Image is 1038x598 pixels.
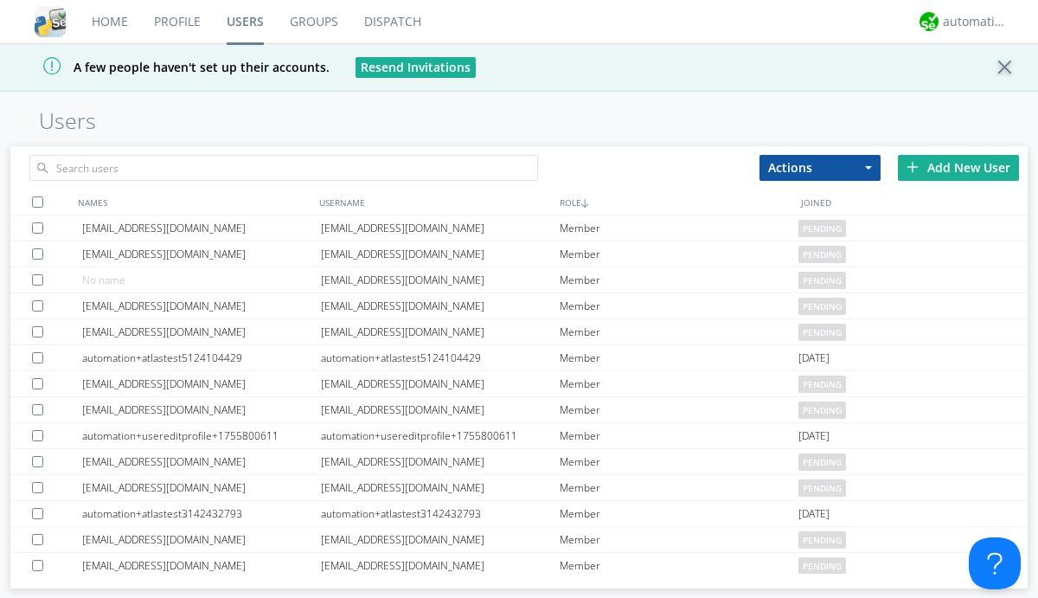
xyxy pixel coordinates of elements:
[321,397,560,422] div: [EMAIL_ADDRESS][DOMAIN_NAME]
[10,397,1028,423] a: [EMAIL_ADDRESS][DOMAIN_NAME][EMAIL_ADDRESS][DOMAIN_NAME]Memberpending
[560,423,798,448] div: Member
[798,220,846,237] span: pending
[10,319,1028,345] a: [EMAIL_ADDRESS][DOMAIN_NAME][EMAIL_ADDRESS][DOMAIN_NAME]Memberpending
[10,449,1028,475] a: [EMAIL_ADDRESS][DOMAIN_NAME][EMAIL_ADDRESS][DOMAIN_NAME]Memberpending
[798,324,846,341] span: pending
[560,371,798,396] div: Member
[10,501,1028,527] a: automation+atlastest3142432793automation+atlastest3142432793Member[DATE]
[798,501,830,527] span: [DATE]
[943,13,1008,30] div: automation+atlas
[10,475,1028,501] a: [EMAIL_ADDRESS][DOMAIN_NAME][EMAIL_ADDRESS][DOMAIN_NAME]Memberpending
[560,293,798,318] div: Member
[798,246,846,263] span: pending
[321,267,560,293] div: [EMAIL_ADDRESS][DOMAIN_NAME]
[321,345,560,370] div: automation+atlastest5124104429
[82,293,321,318] div: [EMAIL_ADDRESS][DOMAIN_NAME]
[969,537,1021,589] iframe: Toggle Customer Support
[560,241,798,267] div: Member
[560,501,798,526] div: Member
[10,215,1028,241] a: [EMAIL_ADDRESS][DOMAIN_NAME][EMAIL_ADDRESS][DOMAIN_NAME]Memberpending
[35,6,66,37] img: cddb5a64eb264b2086981ab96f4c1ba7
[10,293,1028,319] a: [EMAIL_ADDRESS][DOMAIN_NAME][EMAIL_ADDRESS][DOMAIN_NAME]Memberpending
[560,397,798,422] div: Member
[321,215,560,241] div: [EMAIL_ADDRESS][DOMAIN_NAME]
[13,59,330,75] span: A few people haven't set up their accounts.
[560,215,798,241] div: Member
[10,553,1028,579] a: [EMAIL_ADDRESS][DOMAIN_NAME][EMAIL_ADDRESS][DOMAIN_NAME]Memberpending
[10,345,1028,371] a: automation+atlastest5124104429automation+atlastest5124104429Member[DATE]
[798,479,846,497] span: pending
[315,190,556,215] div: USERNAME
[82,215,321,241] div: [EMAIL_ADDRESS][DOMAIN_NAME]
[29,155,538,181] input: Search users
[82,501,321,526] div: automation+atlastest3142432793
[82,241,321,267] div: [EMAIL_ADDRESS][DOMAIN_NAME]
[82,553,321,578] div: [EMAIL_ADDRESS][DOMAIN_NAME]
[82,371,321,396] div: [EMAIL_ADDRESS][DOMAIN_NAME]
[798,531,846,549] span: pending
[82,449,321,474] div: [EMAIL_ADDRESS][DOMAIN_NAME]
[560,553,798,578] div: Member
[560,345,798,370] div: Member
[321,527,560,552] div: [EMAIL_ADDRESS][DOMAIN_NAME]
[321,449,560,474] div: [EMAIL_ADDRESS][DOMAIN_NAME]
[321,553,560,578] div: [EMAIL_ADDRESS][DOMAIN_NAME]
[356,57,476,78] button: Resend Invitations
[82,423,321,448] div: automation+usereditprofile+1755800611
[898,155,1019,181] div: Add New User
[82,475,321,500] div: [EMAIL_ADDRESS][DOMAIN_NAME]
[798,453,846,471] span: pending
[797,190,1038,215] div: JOINED
[321,293,560,318] div: [EMAIL_ADDRESS][DOMAIN_NAME]
[82,319,321,344] div: [EMAIL_ADDRESS][DOMAIN_NAME]
[10,423,1028,449] a: automation+usereditprofile+1755800611automation+usereditprofile+1755800611Member[DATE]
[321,371,560,396] div: [EMAIL_ADDRESS][DOMAIN_NAME]
[560,475,798,500] div: Member
[798,557,846,575] span: pending
[10,241,1028,267] a: [EMAIL_ADDRESS][DOMAIN_NAME][EMAIL_ADDRESS][DOMAIN_NAME]Memberpending
[919,12,939,31] img: d2d01cd9b4174d08988066c6d424eccd
[321,501,560,526] div: automation+atlastest3142432793
[321,241,560,267] div: [EMAIL_ADDRESS][DOMAIN_NAME]
[759,155,881,181] button: Actions
[321,475,560,500] div: [EMAIL_ADDRESS][DOMAIN_NAME]
[798,272,846,289] span: pending
[10,371,1028,397] a: [EMAIL_ADDRESS][DOMAIN_NAME][EMAIL_ADDRESS][DOMAIN_NAME]Memberpending
[560,449,798,474] div: Member
[82,397,321,422] div: [EMAIL_ADDRESS][DOMAIN_NAME]
[798,376,846,393] span: pending
[321,319,560,344] div: [EMAIL_ADDRESS][DOMAIN_NAME]
[560,319,798,344] div: Member
[10,267,1028,293] a: No name[EMAIL_ADDRESS][DOMAIN_NAME]Memberpending
[321,423,560,448] div: automation+usereditprofile+1755800611
[560,527,798,552] div: Member
[555,190,797,215] div: ROLE
[798,402,846,419] span: pending
[907,161,919,173] img: plus.svg
[82,273,125,287] span: No name
[798,423,830,449] span: [DATE]
[10,527,1028,553] a: [EMAIL_ADDRESS][DOMAIN_NAME][EMAIL_ADDRESS][DOMAIN_NAME]Memberpending
[798,345,830,371] span: [DATE]
[82,345,321,370] div: automation+atlastest5124104429
[74,190,315,215] div: NAMES
[82,527,321,552] div: [EMAIL_ADDRESS][DOMAIN_NAME]
[798,298,846,315] span: pending
[560,267,798,293] div: Member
